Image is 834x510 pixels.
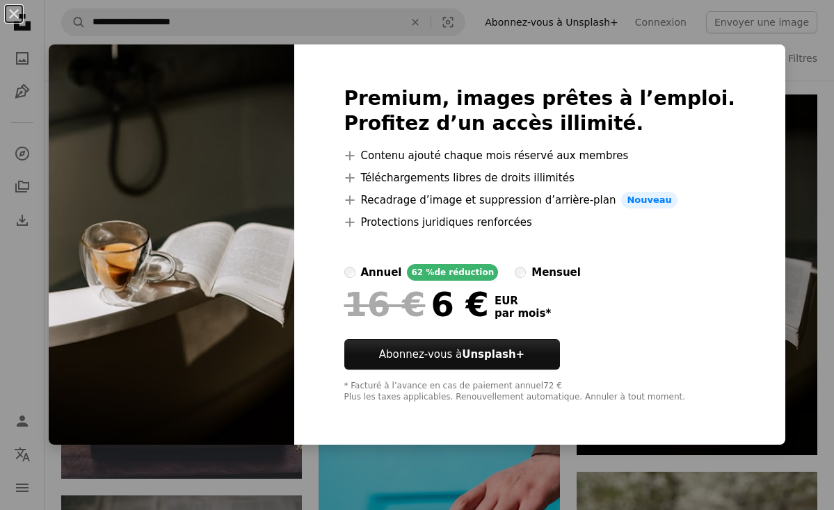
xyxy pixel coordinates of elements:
span: EUR [495,295,551,307]
span: Nouveau [621,192,677,208]
span: par mois * [495,307,551,320]
div: 62 % de réduction [407,264,498,281]
input: mensuel [515,267,526,278]
input: annuel62 %de réduction [344,267,355,278]
strong: Unsplash+ [462,348,524,361]
span: 16 € [344,286,426,322]
div: annuel [361,264,402,281]
button: Abonnez-vous àUnsplash+ [344,339,560,370]
div: mensuel [531,264,581,281]
li: Protections juridiques renforcées [344,214,736,231]
li: Contenu ajouté chaque mois réservé aux membres [344,147,736,164]
img: premium_photo-1664373232822-d691ade00379 [49,44,294,445]
h2: Premium, images prêtes à l’emploi. Profitez d’un accès illimité. [344,86,736,136]
li: Recadrage d’image et suppression d’arrière-plan [344,192,736,208]
div: 6 € [344,286,489,322]
div: * Facturé à l’avance en cas de paiement annuel 72 € Plus les taxes applicables. Renouvellement au... [344,381,736,403]
li: Téléchargements libres de droits illimités [344,170,736,186]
